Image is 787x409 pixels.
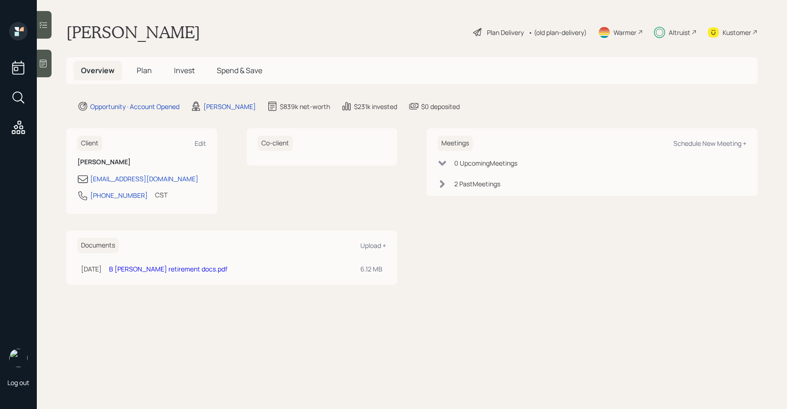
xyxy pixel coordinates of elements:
[669,28,690,37] div: Altruist
[421,102,460,111] div: $0 deposited
[66,22,200,42] h1: [PERSON_NAME]
[77,158,206,166] h6: [PERSON_NAME]
[77,238,119,253] h6: Documents
[723,28,751,37] div: Kustomer
[528,28,587,37] div: • (old plan-delivery)
[81,264,102,274] div: [DATE]
[137,65,152,75] span: Plan
[81,65,115,75] span: Overview
[195,139,206,148] div: Edit
[438,136,473,151] h6: Meetings
[360,264,382,274] div: 6.12 MB
[487,28,524,37] div: Plan Delivery
[174,65,195,75] span: Invest
[454,158,517,168] div: 0 Upcoming Meeting s
[77,136,102,151] h6: Client
[280,102,330,111] div: $839k net-worth
[7,378,29,387] div: Log out
[90,102,179,111] div: Opportunity · Account Opened
[354,102,397,111] div: $231k invested
[258,136,293,151] h6: Co-client
[613,28,637,37] div: Warmer
[217,65,262,75] span: Spend & Save
[155,190,168,200] div: CST
[9,349,28,367] img: sami-boghos-headshot.png
[360,241,386,250] div: Upload +
[109,265,227,273] a: B [PERSON_NAME] retirement docs.pdf
[90,190,148,200] div: [PHONE_NUMBER]
[203,102,256,111] div: [PERSON_NAME]
[454,179,500,189] div: 2 Past Meeting s
[673,139,746,148] div: Schedule New Meeting +
[90,174,198,184] div: [EMAIL_ADDRESS][DOMAIN_NAME]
